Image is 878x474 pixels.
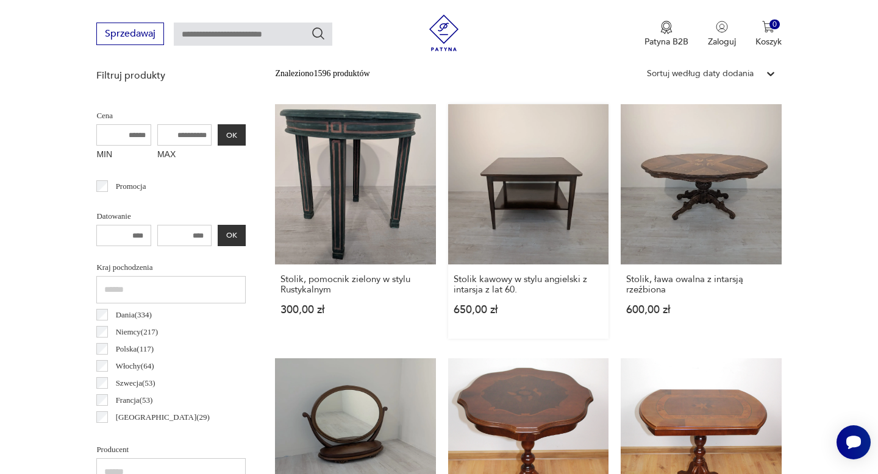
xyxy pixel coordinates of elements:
p: 300,00 zł [280,305,430,315]
button: Szukaj [311,26,326,41]
p: [GEOGRAPHIC_DATA] ( 29 ) [116,411,210,424]
p: Włochy ( 64 ) [116,359,154,373]
p: Koszyk [755,36,782,48]
p: Datowanie [96,210,246,223]
a: Stolik, pomocnik zielony w stylu RustykalnymStolik, pomocnik zielony w stylu Rustykalnym300,00 zł [275,104,435,339]
p: Francja ( 53 ) [116,394,153,407]
p: Patyna B2B [644,36,688,48]
p: Niemcy ( 217 ) [116,325,158,339]
div: Sortuj według daty dodania [647,67,754,80]
h3: Stolik kawowy w stylu angielski z intarsja z lat 60. [454,274,603,295]
p: Producent [96,443,246,456]
label: MAX [157,146,212,165]
p: 650,00 zł [454,305,603,315]
button: 0Koszyk [755,21,782,48]
button: OK [218,124,246,146]
div: Znaleziono 1596 produktów [275,67,369,80]
img: Ikona medalu [660,21,673,34]
p: Promocja [116,180,146,193]
div: 0 [769,19,780,30]
img: Ikona koszyka [762,21,774,33]
a: Sprzedawaj [96,30,164,39]
a: Ikona medaluPatyna B2B [644,21,688,48]
p: Czechosłowacja ( 22 ) [116,428,180,441]
button: Patyna B2B [644,21,688,48]
iframe: Smartsupp widget button [837,425,871,459]
p: 600,00 zł [626,305,776,315]
a: Stolik kawowy w stylu angielski z intarsja z lat 60.Stolik kawowy w stylu angielski z intarsja z ... [448,104,609,339]
img: Ikonka użytkownika [716,21,728,33]
button: Sprzedawaj [96,23,164,45]
p: Szwecja ( 53 ) [116,377,155,390]
button: OK [218,225,246,246]
label: MIN [96,146,151,165]
p: Cena [96,109,246,122]
h3: Stolik, ława owalna z intarsją rzeźbiona [626,274,776,295]
p: Zaloguj [708,36,736,48]
p: Kraj pochodzenia [96,261,246,274]
button: Zaloguj [708,21,736,48]
a: Stolik, ława owalna z intarsją rzeźbionaStolik, ława owalna z intarsją rzeźbiona600,00 zł [621,104,781,339]
p: Filtruj produkty [96,69,246,82]
p: Polska ( 117 ) [116,342,154,356]
img: Patyna - sklep z meblami i dekoracjami vintage [426,15,462,51]
p: Dania ( 334 ) [116,308,152,322]
h3: Stolik, pomocnik zielony w stylu Rustykalnym [280,274,430,295]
